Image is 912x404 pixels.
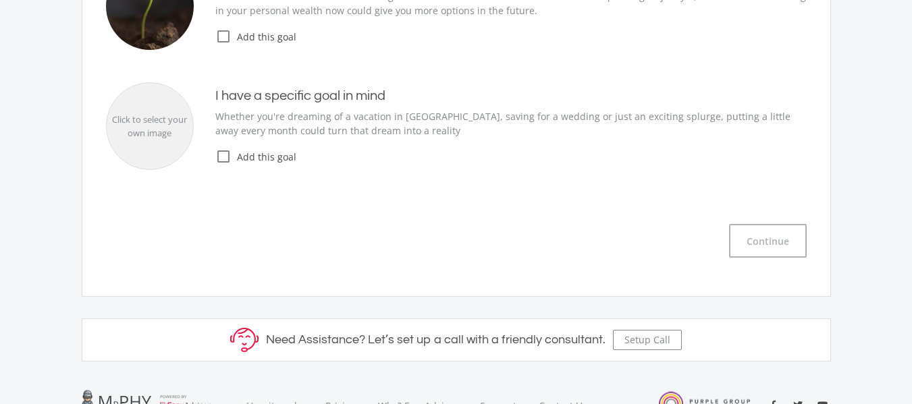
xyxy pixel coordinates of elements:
[215,109,807,138] p: Whether you're dreaming of a vacation in [GEOGRAPHIC_DATA], saving for a wedding or just an excit...
[107,113,193,140] div: Click to select your own image
[232,30,807,44] span: Add this goal
[613,330,682,350] button: Setup Call
[729,224,807,258] button: Continue
[266,333,606,347] h5: Need Assistance? Let’s set up a call with a friendly consultant.
[215,88,807,104] h4: I have a specific goal in mind
[215,28,232,45] i: check_box_outline_blank
[215,148,232,165] i: check_box_outline_blank
[232,150,807,164] span: Add this goal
